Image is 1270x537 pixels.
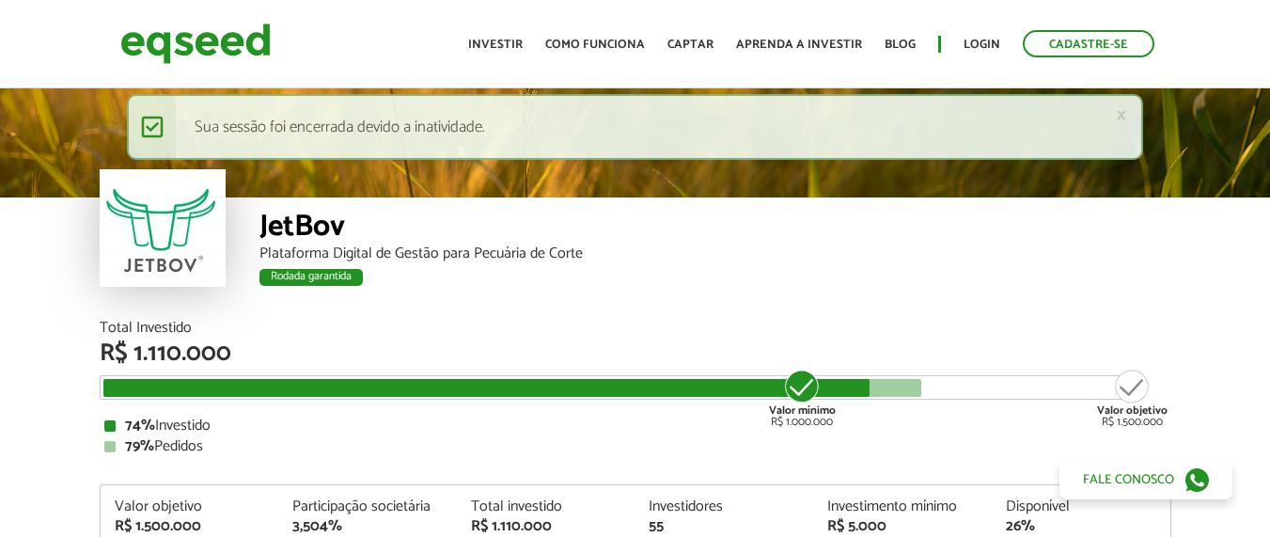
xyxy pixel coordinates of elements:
div: Pedidos [104,439,1167,454]
div: Investido [104,419,1167,434]
div: 26% [1006,519,1156,534]
div: 55 [649,519,799,534]
div: Plataforma Digital de Gestão para Pecuária de Corte [259,246,1171,261]
a: Captar [667,39,713,51]
div: Investidores [649,499,799,514]
div: Investimento mínimo [827,499,978,514]
div: R$ 1.110.000 [471,519,621,534]
strong: 79% [125,434,154,459]
div: Participação societária [292,499,443,514]
div: R$ 5.000 [827,519,978,534]
div: Sua sessão foi encerrada devido a inatividade. [127,94,1143,160]
div: R$ 1.500.000 [1097,368,1168,428]
div: JetBov [259,212,1171,246]
a: Como funciona [545,39,645,51]
div: Rodada garantida [259,269,363,286]
a: Cadastre-se [1023,30,1154,57]
div: 3,504% [292,519,443,534]
div: R$ 1.110.000 [100,341,1171,366]
a: Login [964,39,1000,51]
div: Total Investido [100,321,1171,336]
div: R$ 1.000.000 [767,368,838,428]
a: Aprenda a investir [736,39,862,51]
div: R$ 1.500.000 [115,519,265,534]
div: Valor objetivo [115,499,265,514]
div: Disponível [1006,499,1156,514]
strong: Valor objetivo [1097,402,1168,419]
a: Fale conosco [1059,460,1232,499]
a: × [1116,105,1127,125]
a: Blog [885,39,916,51]
strong: 74% [125,413,155,438]
div: Total investido [471,499,621,514]
a: Investir [468,39,523,51]
strong: Valor mínimo [769,402,836,419]
img: EqSeed [120,19,271,69]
